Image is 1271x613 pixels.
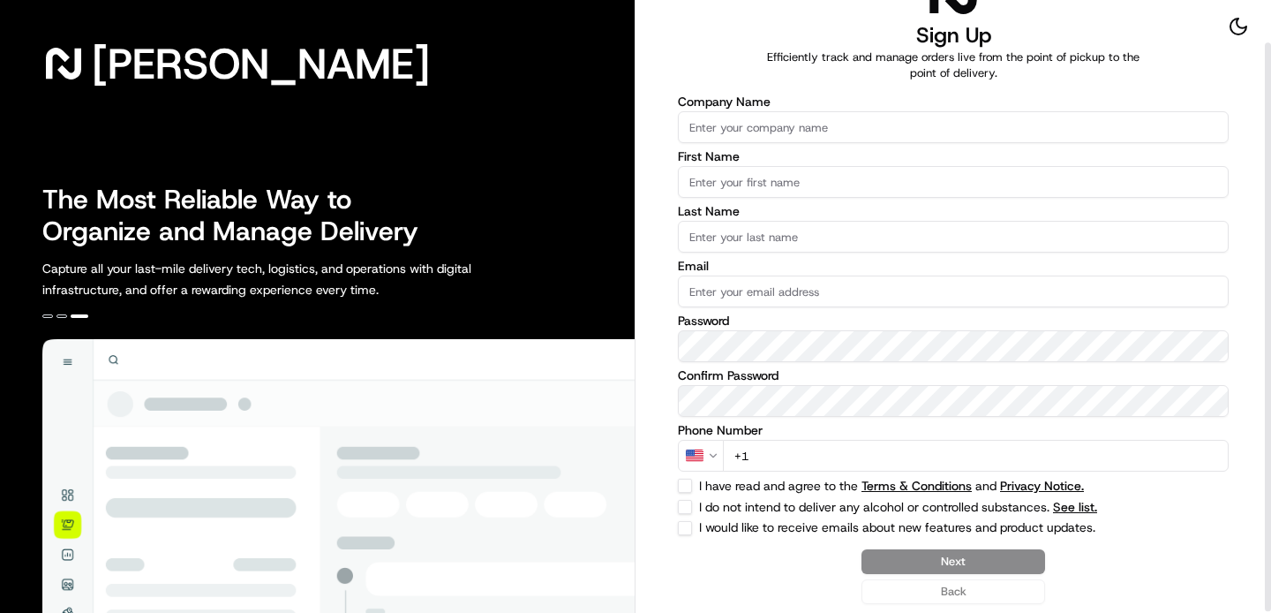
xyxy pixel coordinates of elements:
h2: The Most Reliable Way to Organize and Manage Delivery [42,184,438,247]
label: I do not intend to deliver any alcohol or controlled substances. [699,501,1139,513]
label: Email [678,260,1229,272]
button: I do not intend to deliver any alcohol or controlled substances. [1053,501,1097,513]
input: Enter phone number [723,440,1229,472]
label: Last Name [678,205,1229,217]
label: First Name [678,150,1229,163]
h1: Sign Up [916,21,991,49]
a: Terms & Conditions [861,478,972,494]
label: Company Name [678,95,1229,108]
span: [PERSON_NAME] [92,46,430,81]
input: Enter your last name [678,221,1229,253]
a: Privacy Notice. [1000,478,1084,494]
label: I would like to receive emails about new features and product updates. [699,521,1139,535]
input: Enter your company name [678,111,1229,143]
label: Password [678,314,1229,327]
label: Confirm Password [678,369,1229,382]
input: Enter your email address [678,276,1229,307]
label: Phone Number [678,424,1229,436]
label: I have read and agree to the and [699,480,1139,492]
p: Efficiently track and manage orders live from the point of pickup to the point of delivery. [756,49,1151,81]
input: Enter your first name [678,166,1229,198]
span: See list. [1053,501,1097,513]
p: Capture all your last-mile delivery tech, logistics, and operations with digital infrastructure, ... [42,258,551,300]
